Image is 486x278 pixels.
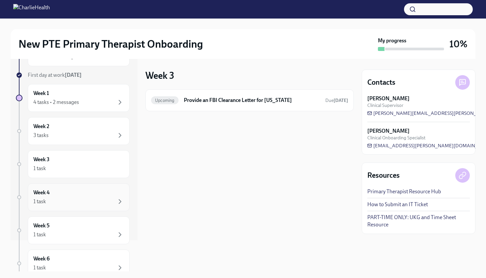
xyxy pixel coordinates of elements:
[325,98,348,103] span: Due
[33,189,50,196] h6: Week 4
[367,214,470,228] a: PART-TIME ONLY: UKG and Time Sheet Resource
[13,4,50,15] img: CharlieHealth
[33,90,49,97] h6: Week 1
[367,77,395,87] h4: Contacts
[367,188,441,195] a: Primary Therapist Resource Hub
[16,183,130,211] a: Week 41 task
[16,84,130,112] a: Week 14 tasks • 2 messages
[367,201,428,208] a: How to Submit an IT Ticket
[367,135,425,141] span: Clinical Onboarding Specialist
[33,165,46,172] div: 1 task
[367,95,410,102] strong: [PERSON_NAME]
[378,37,406,44] strong: My progress
[334,98,348,103] strong: [DATE]
[33,255,50,262] h6: Week 6
[16,71,130,79] a: First day at work[DATE]
[19,37,203,51] h2: New PTE Primary Therapist Onboarding
[33,132,49,139] div: 3 tasks
[33,222,50,229] h6: Week 5
[28,72,82,78] span: First day at work
[33,264,46,271] div: 1 task
[367,170,400,180] h4: Resources
[33,198,46,205] div: 1 task
[151,98,179,103] span: Upcoming
[449,38,467,50] h3: 10%
[65,72,82,78] strong: [DATE]
[33,231,46,238] div: 1 task
[16,250,130,277] a: Week 61 task
[367,102,403,109] span: Clinical Supervisor
[16,150,130,178] a: Week 31 task
[33,156,50,163] h6: Week 3
[33,123,49,130] h6: Week 2
[16,216,130,244] a: Week 51 task
[325,97,348,104] span: November 13th, 2025 09:00
[184,97,320,104] h6: Provide an FBI Clearance Letter for [US_STATE]
[145,69,174,81] h3: Week 3
[16,117,130,145] a: Week 23 tasks
[367,127,410,135] strong: [PERSON_NAME]
[151,95,348,106] a: UpcomingProvide an FBI Clearance Letter for [US_STATE]Due[DATE]
[33,99,79,106] div: 4 tasks • 2 messages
